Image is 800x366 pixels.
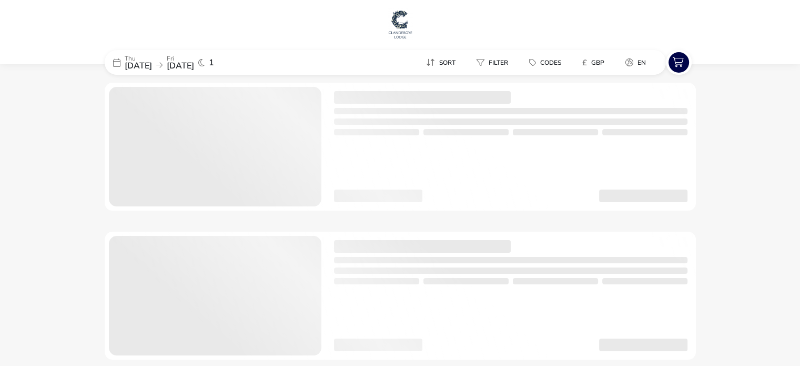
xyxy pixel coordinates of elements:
span: en [637,58,646,67]
span: [DATE] [167,60,194,72]
img: Main Website [387,8,413,40]
naf-pibe-menu-bar-item: £GBP [574,55,617,70]
i: £ [582,57,587,68]
naf-pibe-menu-bar-item: Codes [521,55,574,70]
naf-pibe-menu-bar-item: Filter [468,55,521,70]
button: Filter [468,55,517,70]
button: Codes [521,55,570,70]
span: Codes [540,58,561,67]
span: [DATE] [125,60,152,72]
naf-pibe-menu-bar-item: en [617,55,659,70]
p: Fri [167,55,194,62]
button: £GBP [574,55,613,70]
div: Thu[DATE]Fri[DATE]1 [105,50,262,75]
p: Thu [125,55,152,62]
button: Sort [418,55,464,70]
span: GBP [591,58,604,67]
span: 1 [209,58,214,67]
button: en [617,55,654,70]
span: Sort [439,58,455,67]
naf-pibe-menu-bar-item: Sort [418,55,468,70]
span: Filter [489,58,508,67]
